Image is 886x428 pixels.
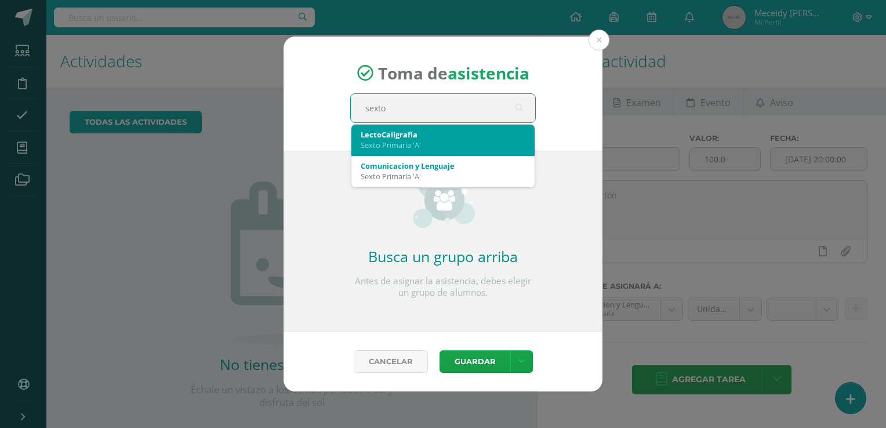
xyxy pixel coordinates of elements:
[351,94,535,122] input: Busca un grado o sección aquí...
[589,30,609,50] button: Close (Esc)
[350,246,536,266] h2: Busca un grupo arriba
[361,161,525,171] div: Comunicacion y Lenguaje
[361,129,525,140] div: LectoCaligrafía
[361,171,525,182] div: Sexto Primaria 'A'
[440,350,510,373] button: Guardar
[354,350,428,373] a: Cancelar
[378,62,529,84] span: Toma de
[350,275,536,299] p: Antes de asignar la asistencia, debes elegir un grupo de alumnos.
[361,140,525,150] div: Sexto Primaria 'A'
[448,62,529,84] strong: asistencia
[412,170,475,228] img: groups_small.png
